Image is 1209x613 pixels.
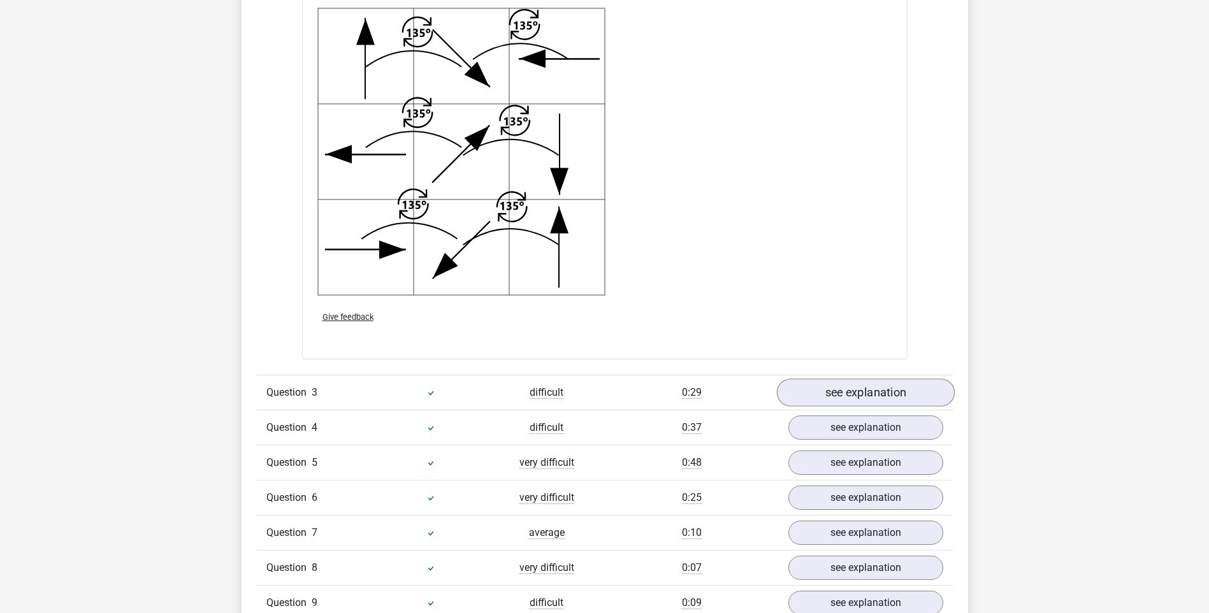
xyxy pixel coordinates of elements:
span: difficult [530,421,563,434]
a: see explanation [788,521,943,545]
span: 4 [312,421,317,433]
span: very difficult [519,561,574,574]
span: Question [266,455,312,470]
a: see explanation [788,486,943,510]
span: 0:09 [682,596,702,609]
span: 6 [312,491,317,503]
span: Question [266,525,312,540]
span: Question [266,595,312,610]
span: 7 [312,526,317,538]
span: Question [266,385,312,400]
span: average [529,526,565,539]
span: 3 [312,386,317,398]
span: 0:25 [682,491,702,504]
span: Question [266,490,312,505]
span: Give feedback [322,312,373,322]
span: 0:10 [682,526,702,539]
a: see explanation [788,556,943,580]
span: 5 [312,456,317,468]
a: see explanation [776,379,954,407]
span: very difficult [519,456,574,469]
span: very difficult [519,491,574,504]
a: see explanation [788,415,943,440]
span: 0:48 [682,456,702,469]
span: Question [266,420,312,435]
span: 0:37 [682,421,702,434]
a: see explanation [788,451,943,475]
span: 9 [312,596,317,609]
span: 0:07 [682,561,702,574]
span: 8 [312,561,317,573]
span: 0:29 [682,386,702,399]
span: difficult [530,596,563,609]
span: Question [266,560,312,575]
span: difficult [530,386,563,399]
